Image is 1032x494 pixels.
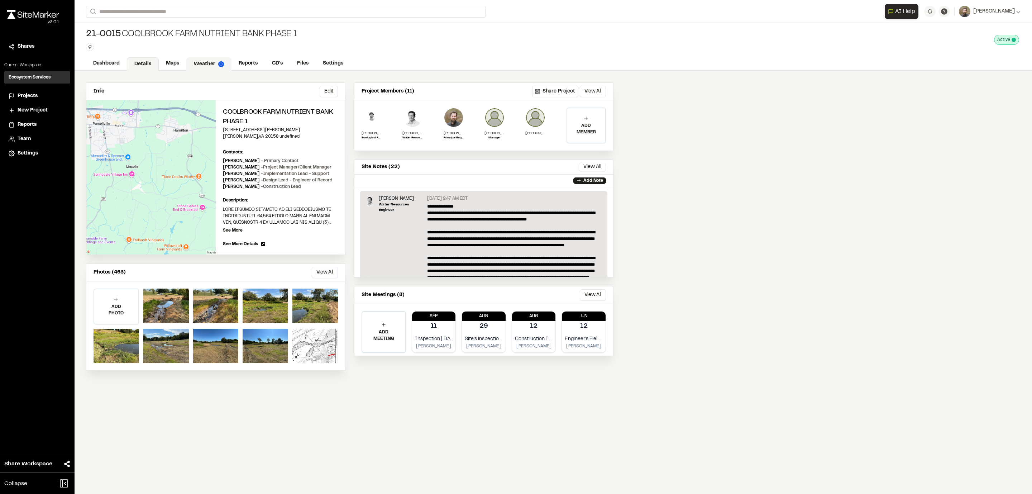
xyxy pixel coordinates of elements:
[515,343,553,350] p: [PERSON_NAME]
[565,343,603,350] p: [PERSON_NAME]
[580,322,588,331] p: 12
[9,43,66,51] a: Shares
[1012,38,1016,42] span: This project is active and counting against your active project count.
[567,123,605,136] p: ADD MEMBER
[362,136,382,140] p: Ecological Restoration Specialist
[444,130,464,136] p: [PERSON_NAME]
[223,197,338,204] p: Description:
[525,130,545,136] p: [PERSON_NAME]
[415,335,453,343] p: Inspection [DATE]
[223,184,301,190] p: [PERSON_NAME]
[223,158,298,164] p: [PERSON_NAME]
[223,133,338,140] p: [PERSON_NAME] , VA 20158 undefined
[885,4,921,19] div: Open AI Assistant
[959,6,1021,17] button: [PERSON_NAME]
[362,87,414,95] p: Project Members (11)
[18,43,34,51] span: Shares
[512,313,556,319] p: Aug
[127,57,159,71] a: Details
[18,106,48,114] span: New Project
[18,92,38,100] span: Projects
[86,29,120,40] span: 21-0015
[364,195,376,207] img: Alex Lucado
[18,135,31,143] span: Team
[402,136,422,140] p: Water Resources Engineer
[583,177,603,184] p: Add Note
[9,135,66,143] a: Team
[444,136,464,140] p: Principal Engineer
[362,329,405,342] p: ADD MEETING
[484,136,505,140] p: Manager
[94,87,104,95] p: Info
[223,227,243,234] p: See More
[362,163,400,171] p: Site Notes (22)
[379,195,424,202] p: [PERSON_NAME]
[565,335,603,343] p: Engineer's Field Inspection
[223,171,329,177] p: [PERSON_NAME]
[444,108,464,128] img: Kip Mumaw
[465,335,503,343] p: Site’s inspection [DATE]
[223,241,258,247] span: See More Details
[579,163,606,171] button: View All
[973,8,1015,15] span: [PERSON_NAME]
[94,304,138,317] p: ADD PHOTO
[362,108,382,128] img: Kyle Ashmun
[885,4,918,19] button: Open AI Assistant
[86,29,297,40] div: Coolbrook Farm Nutrient Bank Phase 1
[412,313,456,319] p: Sep
[362,291,405,299] p: Site Meetings (8)
[4,460,52,468] span: Share Workspace
[427,195,468,202] p: [DATE] 9:47 AM EDT
[223,177,333,184] p: [PERSON_NAME]
[261,166,331,169] span: - Project Manager/Client Manager
[9,106,66,114] a: New Project
[462,313,506,319] p: Aug
[223,127,338,133] p: [STREET_ADDRESS][PERSON_NAME]
[402,108,422,128] img: Alex Lucado
[290,57,316,70] a: Files
[532,86,578,97] button: Share Project
[7,19,59,25] div: Oh geez...please don't...
[465,343,503,350] p: [PERSON_NAME]
[86,57,127,70] a: Dashboard
[895,7,915,16] span: AI Help
[223,108,338,127] h2: Coolbrook Farm Nutrient Bank Phase 1
[431,322,437,331] p: 11
[4,479,27,488] span: Collapse
[261,172,329,176] span: - Implementation Lead - Support
[515,335,553,343] p: Construction Inspectiom
[186,57,231,71] a: Weather
[320,86,338,97] button: Edit
[525,108,545,128] img: Chris Sizemore
[18,121,37,129] span: Reports
[959,6,970,17] img: User
[997,37,1010,43] span: Active
[261,159,298,163] span: - Primary Contact
[316,57,350,70] a: Settings
[159,57,186,70] a: Maps
[994,35,1019,45] div: This project is active and counting against your active project count.
[4,62,70,68] p: Current Workspace
[9,92,66,100] a: Projects
[86,6,99,18] button: Search
[379,202,424,213] p: Water Resources Engineer
[223,206,338,226] p: LORE IPSUMDO SITAMETC AD ELI SEDDOEIUSMO TE INCIDIDUNTUTL 64,564 ETDOLO MAGN AL ENIMADM VEN, QUIS...
[402,130,422,136] p: [PERSON_NAME]
[580,289,606,301] button: View All
[9,74,51,81] h3: Ecosystem Services
[362,130,382,136] p: [PERSON_NAME]
[580,86,606,97] button: View All
[484,108,505,128] img: Jon Roller
[9,121,66,129] a: Reports
[218,61,224,67] img: precipai.png
[18,149,38,157] span: Settings
[484,130,505,136] p: [PERSON_NAME]
[312,267,338,278] button: View All
[9,149,66,157] a: Settings
[231,57,265,70] a: Reports
[261,179,333,182] span: - Design Lead - Engineer of Record
[223,149,243,156] p: Contacts:
[261,185,301,189] span: - Construction Lead
[86,43,94,51] button: Edit Tags
[530,322,537,331] p: 12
